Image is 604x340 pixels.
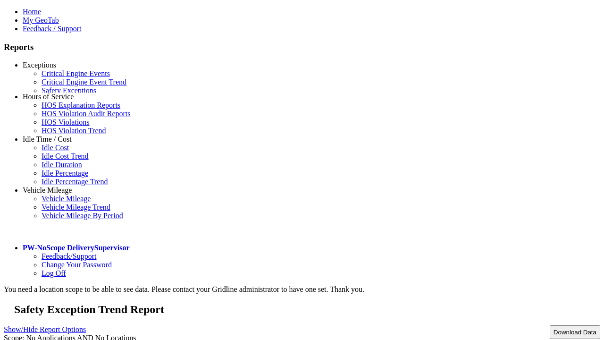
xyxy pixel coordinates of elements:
a: HOS Violations [42,118,89,126]
a: Idle Duration [42,161,82,169]
a: Idle Time / Cost [23,135,72,143]
a: Hours of Service [23,93,74,101]
a: HOS Violation Audit Reports [42,110,131,118]
a: HOS Explanation Reports [42,101,120,109]
a: Log Off [42,269,66,277]
a: Exceptions [23,61,56,69]
h2: Safety Exception Trend Report [14,303,600,316]
a: Vehicle Mileage Trend [42,203,110,211]
a: Idle Cost Trend [42,152,89,160]
a: Show/Hide Report Options [4,323,86,336]
a: Change Your Password [42,261,112,269]
div: You need a location scope to be able to see data. Please contact your Gridline administrator to h... [4,285,600,294]
a: Home [23,8,41,16]
a: Idle Percentage [42,169,88,177]
a: Vehicle Mileage [23,186,72,194]
a: Feedback / Support [23,25,81,33]
a: Idle Cost [42,144,69,152]
a: PW-NoScope DeliverySupervisor [23,244,129,252]
a: Idle Percentage Trend [42,178,108,186]
button: Download Data [550,325,600,339]
a: Critical Engine Events [42,69,110,77]
h3: Reports [4,42,600,52]
a: Vehicle Mileage [42,195,91,203]
a: My GeoTab [23,16,59,24]
a: HOS Violation Trend [42,127,106,135]
a: Critical Engine Event Trend [42,78,126,86]
a: Safety Exceptions [42,86,96,94]
a: Vehicle Mileage By Period [42,212,123,220]
a: Feedback/Support [42,252,96,260]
